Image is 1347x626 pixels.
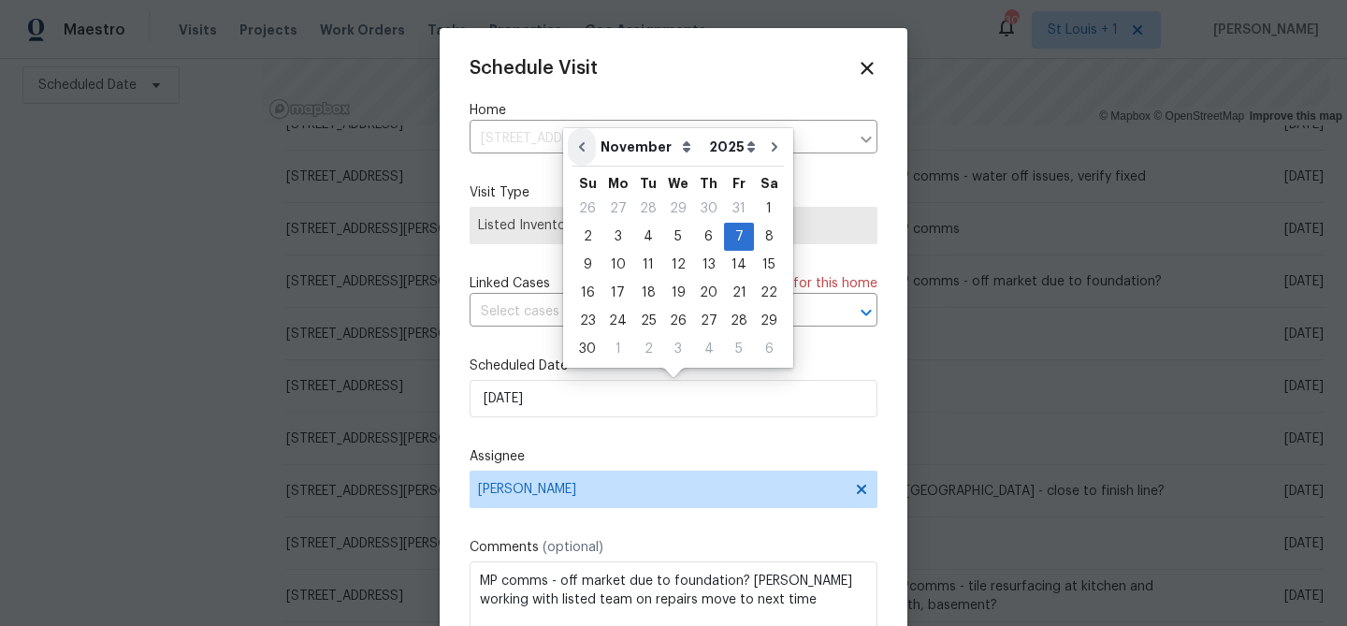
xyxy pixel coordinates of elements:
[663,196,693,222] div: 29
[633,335,663,363] div: Tue Dec 02 2025
[572,279,602,307] div: Sun Nov 16 2025
[478,482,845,497] span: [PERSON_NAME]
[602,252,633,278] div: 10
[754,336,784,362] div: 6
[633,336,663,362] div: 2
[602,335,633,363] div: Mon Dec 01 2025
[663,251,693,279] div: Wed Nov 12 2025
[693,336,724,362] div: 4
[572,335,602,363] div: Sun Nov 30 2025
[633,307,663,335] div: Tue Nov 25 2025
[663,308,693,334] div: 26
[663,335,693,363] div: Wed Dec 03 2025
[572,251,602,279] div: Sun Nov 09 2025
[568,128,596,166] button: Go to previous month
[724,223,754,251] div: Fri Nov 07 2025
[633,196,663,222] div: 28
[572,252,602,278] div: 9
[732,177,746,190] abbr: Friday
[470,447,877,466] label: Assignee
[754,196,784,222] div: 1
[754,280,784,306] div: 22
[633,308,663,334] div: 25
[663,307,693,335] div: Wed Nov 26 2025
[633,279,663,307] div: Tue Nov 18 2025
[572,336,602,362] div: 30
[724,307,754,335] div: Fri Nov 28 2025
[754,279,784,307] div: Sat Nov 22 2025
[633,280,663,306] div: 18
[663,336,693,362] div: 3
[663,224,693,250] div: 5
[724,252,754,278] div: 14
[640,177,657,190] abbr: Tuesday
[724,224,754,250] div: 7
[572,308,602,334] div: 23
[724,279,754,307] div: Fri Nov 21 2025
[602,308,633,334] div: 24
[724,336,754,362] div: 5
[470,124,849,153] input: Enter in an address
[470,183,877,202] label: Visit Type
[572,280,602,306] div: 16
[693,251,724,279] div: Thu Nov 13 2025
[853,299,879,326] button: Open
[633,252,663,278] div: 11
[602,279,633,307] div: Mon Nov 17 2025
[602,307,633,335] div: Mon Nov 24 2025
[724,251,754,279] div: Fri Nov 14 2025
[693,308,724,334] div: 27
[693,252,724,278] div: 13
[754,195,784,223] div: Sat Nov 01 2025
[602,224,633,250] div: 3
[693,335,724,363] div: Thu Dec 04 2025
[470,357,877,375] label: Scheduled Date
[470,59,598,78] span: Schedule Visit
[572,196,602,222] div: 26
[724,196,754,222] div: 31
[572,224,602,250] div: 2
[693,279,724,307] div: Thu Nov 20 2025
[633,251,663,279] div: Tue Nov 11 2025
[572,223,602,251] div: Sun Nov 02 2025
[760,177,778,190] abbr: Saturday
[857,58,877,79] span: Close
[633,195,663,223] div: Tue Oct 28 2025
[724,195,754,223] div: Fri Oct 31 2025
[602,280,633,306] div: 17
[663,279,693,307] div: Wed Nov 19 2025
[700,177,717,190] abbr: Thursday
[693,224,724,250] div: 6
[602,195,633,223] div: Mon Oct 27 2025
[470,298,825,327] input: Select cases
[633,223,663,251] div: Tue Nov 04 2025
[596,133,704,161] select: Month
[470,380,877,417] input: M/D/YYYY
[754,224,784,250] div: 8
[663,223,693,251] div: Wed Nov 05 2025
[693,307,724,335] div: Thu Nov 27 2025
[724,280,754,306] div: 21
[478,216,869,235] span: Listed Inventory Diagnostic
[693,280,724,306] div: 20
[633,224,663,250] div: 4
[754,251,784,279] div: Sat Nov 15 2025
[760,128,789,166] button: Go to next month
[663,252,693,278] div: 12
[572,307,602,335] div: Sun Nov 23 2025
[724,335,754,363] div: Fri Dec 05 2025
[754,308,784,334] div: 29
[579,177,597,190] abbr: Sunday
[693,223,724,251] div: Thu Nov 06 2025
[704,133,760,161] select: Year
[663,280,693,306] div: 19
[602,251,633,279] div: Mon Nov 10 2025
[724,308,754,334] div: 28
[602,223,633,251] div: Mon Nov 03 2025
[754,252,784,278] div: 15
[693,195,724,223] div: Thu Oct 30 2025
[470,538,877,557] label: Comments
[693,196,724,222] div: 30
[470,274,550,293] span: Linked Cases
[754,307,784,335] div: Sat Nov 29 2025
